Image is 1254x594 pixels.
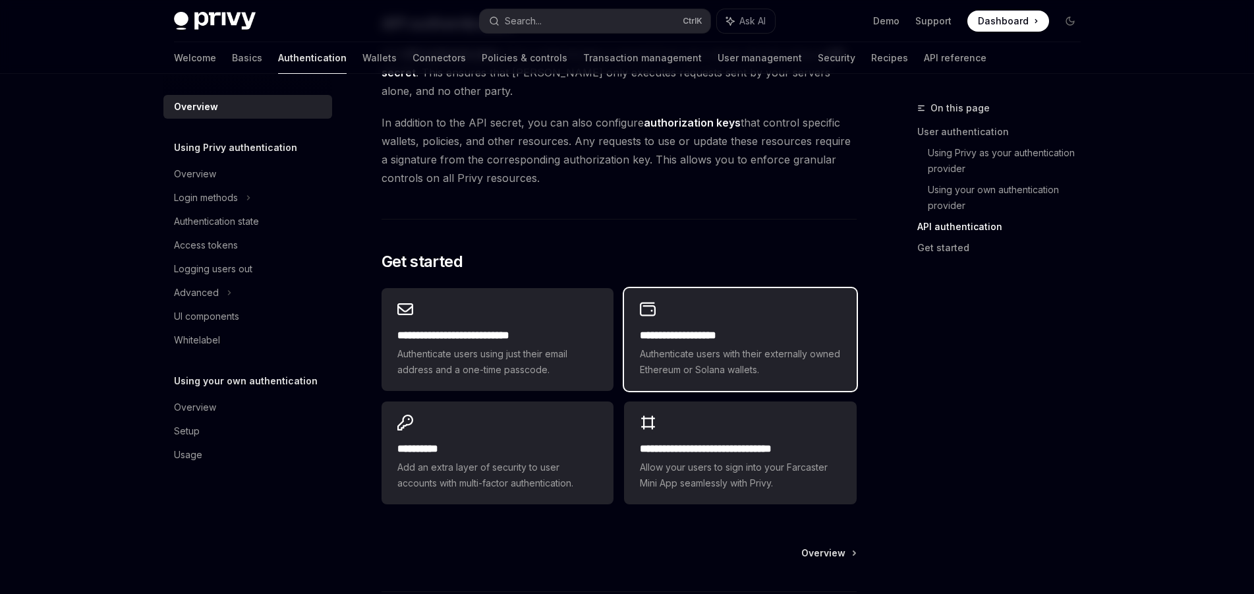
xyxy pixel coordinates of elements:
a: Using your own authentication provider [928,179,1091,216]
span: Ask AI [739,15,766,28]
a: User authentication [917,121,1091,142]
a: Overview [163,396,332,419]
a: Demo [873,15,899,28]
div: Setup [174,423,200,439]
span: Authenticate users with their externally owned Ethereum or Solana wallets. [640,346,840,378]
div: Access tokens [174,237,238,253]
a: Authentication [278,42,347,74]
a: Dashboard [967,11,1049,32]
span: In addition to the API secret, you can also configure that control specific wallets, policies, an... [382,113,857,187]
a: Get started [917,237,1091,258]
a: UI components [163,305,332,328]
button: Search...CtrlK [480,9,710,33]
div: Overview [174,99,218,115]
a: Overview [163,162,332,186]
div: Whitelabel [174,332,220,348]
a: Overview [801,547,855,560]
h5: Using Privy authentication [174,140,297,156]
a: Policies & controls [482,42,567,74]
div: UI components [174,309,239,324]
a: Connectors [413,42,466,74]
a: API reference [924,42,986,74]
a: Setup [163,419,332,443]
button: Ask AI [717,9,775,33]
a: Basics [232,42,262,74]
a: Security [818,42,855,74]
a: Usage [163,443,332,467]
a: Overview [163,95,332,119]
a: **** **** **** ****Authenticate users with their externally owned Ethereum or Solana wallets. [624,288,856,391]
span: Dashboard [978,15,1029,28]
a: Whitelabel [163,328,332,352]
span: Get started [382,251,463,272]
a: Wallets [362,42,397,74]
div: Usage [174,447,202,463]
span: Allow your users to sign into your Farcaster Mini App seamlessly with Privy. [640,460,840,491]
div: Logging users out [174,261,252,277]
a: Recipes [871,42,908,74]
div: Overview [174,400,216,415]
a: API authentication [917,216,1091,237]
span: Add an extra layer of security to user accounts with multi-factor authentication. [397,460,598,491]
a: Logging users out [163,257,332,281]
h5: Using your own authentication [174,373,318,389]
div: Advanced [174,285,219,301]
div: Overview [174,166,216,182]
div: Login methods [174,190,238,206]
a: Access tokens [163,233,332,257]
div: Authentication state [174,214,259,229]
a: Support [915,15,952,28]
span: On this page [930,100,990,116]
button: Toggle dark mode [1060,11,1081,32]
a: Authentication state [163,210,332,233]
a: User management [718,42,802,74]
span: Ctrl K [683,16,702,26]
span: Overview [801,547,845,560]
div: Search... [505,13,542,29]
span: Authenticate users using just their email address and a one-time passcode. [397,346,598,378]
a: Using Privy as your authentication provider [928,142,1091,179]
img: dark logo [174,12,256,30]
a: Transaction management [583,42,702,74]
a: Welcome [174,42,216,74]
strong: authorization keys [644,116,741,129]
a: **** *****Add an extra layer of security to user accounts with multi-factor authentication. [382,401,613,504]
